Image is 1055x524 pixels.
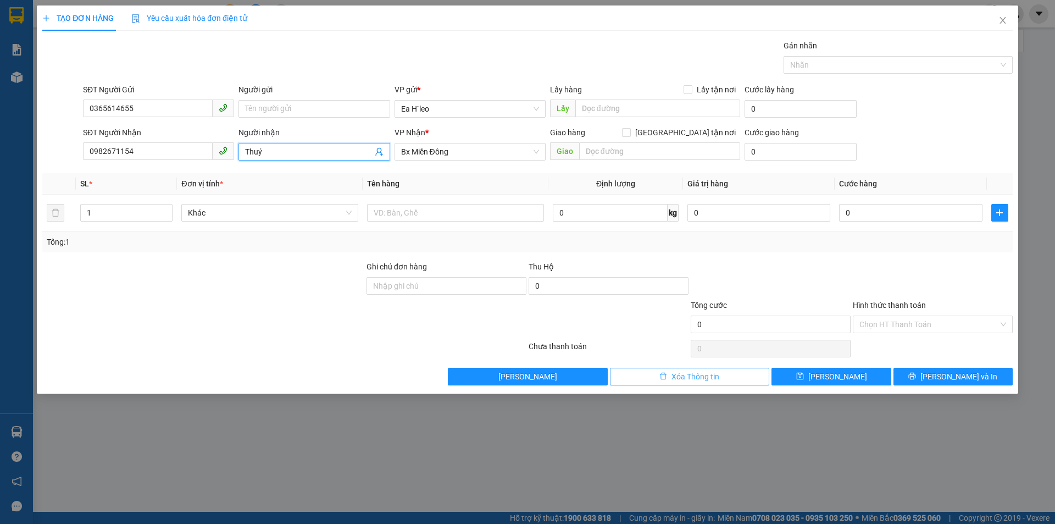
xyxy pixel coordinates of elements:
[181,179,223,188] span: Đơn vị tính
[498,371,557,383] span: [PERSON_NAME]
[550,142,579,160] span: Giao
[691,301,727,310] span: Tổng cước
[579,142,740,160] input: Dọc đường
[991,204,1008,222] button: plus
[575,100,740,117] input: Dọc đường
[47,204,64,222] button: delete
[238,126,390,139] div: Người nhận
[188,205,352,221] span: Khác
[808,371,867,383] span: [PERSON_NAME]
[395,128,425,137] span: VP Nhận
[659,372,667,381] span: delete
[367,204,544,222] input: VD: Bàn, Ghế
[839,179,877,188] span: Cước hàng
[853,301,926,310] label: Hình thức thanh toán
[745,143,857,161] input: Cước giao hàng
[42,14,114,23] span: TẠO ĐƠN HÀNG
[401,144,539,160] span: Bx Miền Đông
[367,262,427,271] label: Ghi chú đơn hàng
[893,368,1013,385] button: printer[PERSON_NAME] và In
[784,41,817,50] label: Gán nhãn
[83,126,234,139] div: SĐT Người Nhận
[42,14,50,22] span: plus
[80,179,89,188] span: SL
[219,146,227,155] span: phone
[998,16,1007,25] span: close
[219,103,227,112] span: phone
[668,204,679,222] span: kg
[687,204,830,222] input: 0
[771,368,891,385] button: save[PERSON_NAME]
[745,85,794,94] label: Cước lấy hàng
[745,128,799,137] label: Cước giao hàng
[908,372,916,381] span: printer
[550,100,575,117] span: Lấy
[238,84,390,96] div: Người gửi
[367,179,399,188] span: Tên hàng
[83,84,234,96] div: SĐT Người Gửi
[610,368,770,385] button: deleteXóa Thông tin
[395,84,546,96] div: VP gửi
[367,277,526,295] input: Ghi chú đơn hàng
[529,262,554,271] span: Thu Hộ
[550,128,585,137] span: Giao hàng
[527,340,690,360] div: Chưa thanh toán
[671,371,719,383] span: Xóa Thông tin
[131,14,247,23] span: Yêu cầu xuất hóa đơn điện tử
[131,14,140,23] img: icon
[596,179,635,188] span: Định lượng
[401,101,539,117] span: Ea H`leo
[920,371,997,383] span: [PERSON_NAME] và In
[631,126,740,139] span: [GEOGRAPHIC_DATA] tận nơi
[992,208,1008,217] span: plus
[375,147,384,156] span: user-add
[987,5,1018,36] button: Close
[550,85,582,94] span: Lấy hàng
[448,368,608,385] button: [PERSON_NAME]
[692,84,740,96] span: Lấy tận nơi
[47,236,407,248] div: Tổng: 1
[687,179,728,188] span: Giá trị hàng
[745,100,857,118] input: Cước lấy hàng
[796,372,804,381] span: save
